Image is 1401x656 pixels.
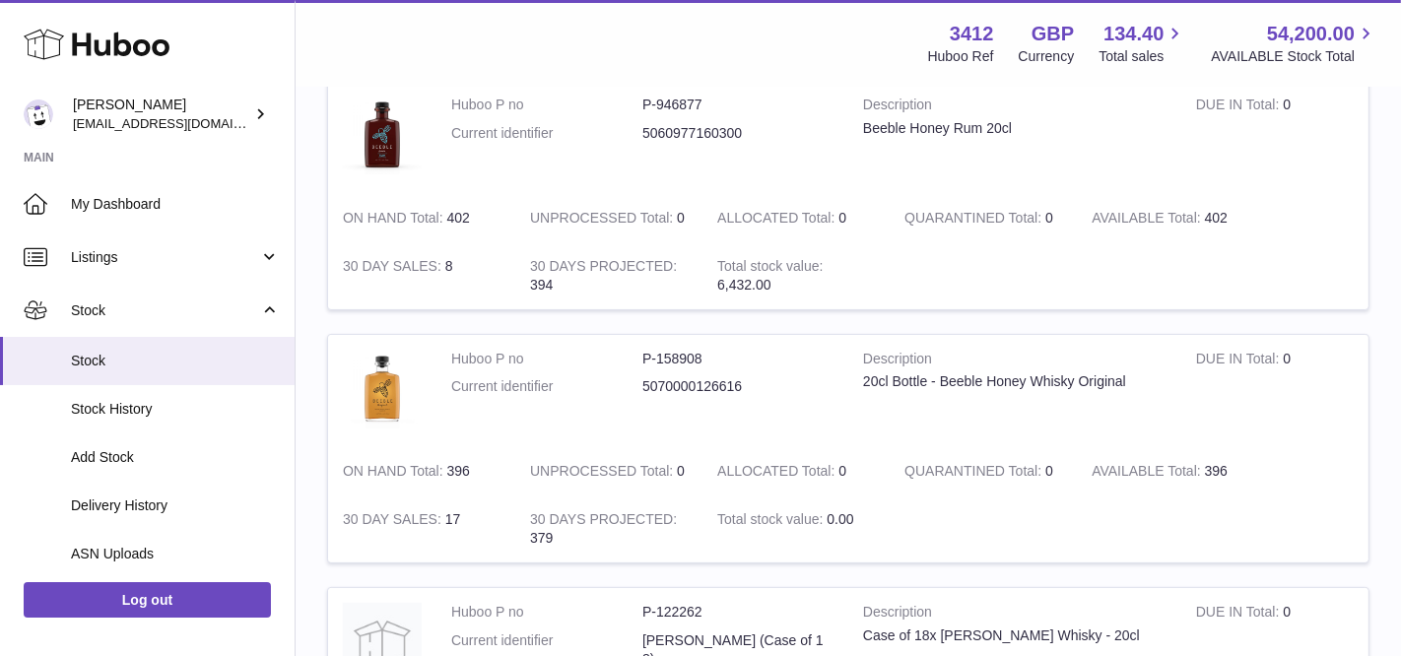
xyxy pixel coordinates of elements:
[515,447,702,495] td: 0
[1196,604,1283,624] strong: DUE IN Total
[1103,21,1164,47] span: 134.40
[1019,47,1075,66] div: Currency
[73,96,250,133] div: [PERSON_NAME]
[71,352,280,370] span: Stock
[863,96,1167,119] strong: Description
[515,495,702,562] td: 379
[1196,351,1283,371] strong: DUE IN Total
[451,124,642,143] dt: Current identifier
[328,447,515,495] td: 396
[24,99,53,129] img: info@beeble.buzz
[73,115,290,131] span: [EMAIL_ADDRESS][DOMAIN_NAME]
[717,258,823,279] strong: Total stock value
[1077,447,1264,495] td: 396
[717,277,771,293] span: 6,432.00
[530,258,677,279] strong: 30 DAYS PROJECTED
[702,447,890,495] td: 0
[71,496,280,515] span: Delivery History
[71,301,259,320] span: Stock
[328,242,515,309] td: 8
[71,448,280,467] span: Add Stock
[451,377,642,396] dt: Current identifier
[950,21,994,47] strong: 3412
[928,47,994,66] div: Huboo Ref
[451,96,642,114] dt: Huboo P no
[71,400,280,419] span: Stock History
[717,210,838,230] strong: ALLOCATED Total
[904,210,1045,230] strong: QUARANTINED Total
[343,511,445,532] strong: 30 DAY SALES
[1181,81,1368,194] td: 0
[71,248,259,267] span: Listings
[451,350,642,368] dt: Huboo P no
[863,603,1167,626] strong: Description
[515,242,702,309] td: 394
[1099,47,1186,66] span: Total sales
[1211,21,1377,66] a: 54,200.00 AVAILABLE Stock Total
[1092,463,1204,484] strong: AVAILABLE Total
[1045,210,1053,226] span: 0
[717,463,838,484] strong: ALLOCATED Total
[1099,21,1186,66] a: 134.40 Total sales
[1045,463,1053,479] span: 0
[717,511,827,532] strong: Total stock value
[1211,47,1377,66] span: AVAILABLE Stock Total
[24,582,271,618] a: Log out
[343,258,445,279] strong: 30 DAY SALES
[642,377,834,396] dd: 5070000126616
[343,463,447,484] strong: ON HAND Total
[1092,210,1204,230] strong: AVAILABLE Total
[642,96,834,114] dd: P-946877
[71,545,280,563] span: ASN Uploads
[863,372,1167,391] div: 20cl Bottle - Beeble Honey Whisky Original
[642,603,834,622] dd: P-122262
[904,463,1045,484] strong: QUARANTINED Total
[863,119,1167,138] div: Beeble Honey Rum 20cl
[863,626,1167,645] div: Case of 18x [PERSON_NAME] Whisky - 20cl
[328,194,515,242] td: 402
[328,495,515,562] td: 17
[863,350,1167,373] strong: Description
[702,194,890,242] td: 0
[343,210,447,230] strong: ON HAND Total
[642,124,834,143] dd: 5060977160300
[71,195,280,214] span: My Dashboard
[451,603,642,622] dt: Huboo P no
[1181,335,1368,448] td: 0
[1196,97,1283,117] strong: DUE IN Total
[1032,21,1074,47] strong: GBP
[1077,194,1264,242] td: 402
[343,350,422,428] img: product image
[530,463,677,484] strong: UNPROCESSED Total
[642,350,834,368] dd: P-158908
[827,511,853,527] span: 0.00
[1267,21,1355,47] span: 54,200.00
[530,210,677,230] strong: UNPROCESSED Total
[530,511,677,532] strong: 30 DAYS PROJECTED
[343,96,422,174] img: product image
[515,194,702,242] td: 0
